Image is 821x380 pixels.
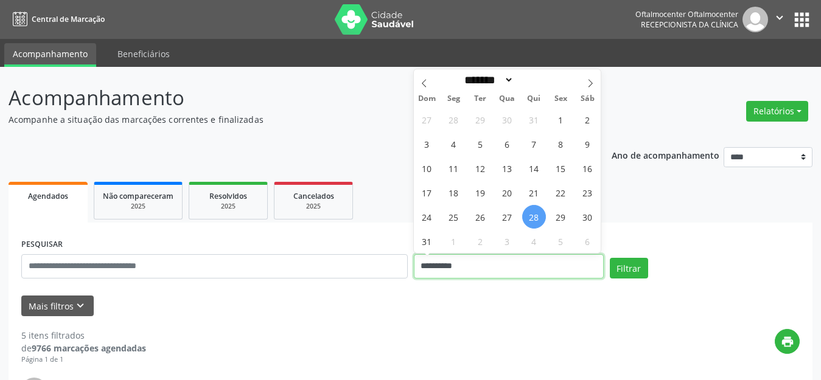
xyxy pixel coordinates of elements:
span: Julho 30, 2025 [495,108,519,131]
span: Agosto 28, 2025 [522,205,546,229]
a: Acompanhamento [4,43,96,67]
span: Julho 29, 2025 [469,108,492,131]
button: apps [791,9,812,30]
span: Setembro 1, 2025 [442,229,466,253]
span: Agosto 14, 2025 [522,156,546,180]
img: img [742,7,768,32]
i: print [781,335,794,348]
span: Agosto 13, 2025 [495,156,519,180]
span: Dom [414,95,441,103]
span: Agosto 7, 2025 [522,132,546,156]
span: Agosto 12, 2025 [469,156,492,180]
span: Central de Marcação [32,14,105,24]
div: 2025 [283,202,344,211]
a: Beneficiários [109,43,178,64]
span: Julho 27, 2025 [415,108,439,131]
span: Agosto 27, 2025 [495,205,519,229]
span: Sáb [574,95,601,103]
button: Mais filtroskeyboard_arrow_down [21,295,94,317]
span: Agosto 16, 2025 [576,156,599,180]
button:  [768,7,791,32]
span: Agosto 23, 2025 [576,181,599,204]
span: Agosto 30, 2025 [576,205,599,229]
span: Julho 28, 2025 [442,108,466,131]
div: 2025 [103,202,173,211]
div: Página 1 de 1 [21,354,146,365]
span: Setembro 3, 2025 [495,229,519,253]
select: Month [461,74,514,86]
span: Agosto 3, 2025 [415,132,439,156]
span: Qui [520,95,547,103]
span: Agosto 9, 2025 [576,132,599,156]
span: Setembro 2, 2025 [469,229,492,253]
div: Oftalmocenter Oftalmocenter [635,9,738,19]
span: Agosto 19, 2025 [469,181,492,204]
i:  [773,11,786,24]
span: Agosto 15, 2025 [549,156,573,180]
span: Setembro 4, 2025 [522,229,546,253]
span: Agosto 24, 2025 [415,205,439,229]
span: Resolvidos [209,191,247,201]
p: Acompanhe a situação das marcações correntes e finalizadas [9,113,571,126]
label: PESQUISAR [21,235,63,254]
span: Agosto 2, 2025 [576,108,599,131]
button: print [775,329,800,354]
button: Relatórios [746,101,808,122]
span: Agosto 25, 2025 [442,205,466,229]
span: Agosto 10, 2025 [415,156,439,180]
p: Acompanhamento [9,83,571,113]
span: Cancelados [293,191,334,201]
p: Ano de acompanhamento [612,147,719,162]
i: keyboard_arrow_down [74,299,87,313]
input: Year [514,74,554,86]
span: Agosto 31, 2025 [415,229,439,253]
a: Central de Marcação [9,9,105,29]
span: Agosto 4, 2025 [442,132,466,156]
strong: 9766 marcações agendadas [32,342,146,354]
span: Setembro 5, 2025 [549,229,573,253]
span: Recepcionista da clínica [641,19,738,30]
span: Agosto 11, 2025 [442,156,466,180]
span: Agosto 8, 2025 [549,132,573,156]
span: Setembro 6, 2025 [576,229,599,253]
span: Agosto 6, 2025 [495,132,519,156]
span: Seg [440,95,467,103]
span: Ter [467,95,494,103]
div: 2025 [198,202,259,211]
div: 5 itens filtrados [21,329,146,342]
span: Agosto 5, 2025 [469,132,492,156]
span: Qua [494,95,520,103]
span: Agosto 20, 2025 [495,181,519,204]
span: Agendados [28,191,68,201]
span: Não compareceram [103,191,173,201]
span: Sex [547,95,574,103]
div: de [21,342,146,354]
span: Agosto 17, 2025 [415,181,439,204]
span: Agosto 18, 2025 [442,181,466,204]
span: Agosto 1, 2025 [549,108,573,131]
span: Agosto 22, 2025 [549,181,573,204]
span: Agosto 29, 2025 [549,205,573,229]
span: Agosto 21, 2025 [522,181,546,204]
button: Filtrar [610,258,648,278]
span: Julho 31, 2025 [522,108,546,131]
span: Agosto 26, 2025 [469,205,492,229]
